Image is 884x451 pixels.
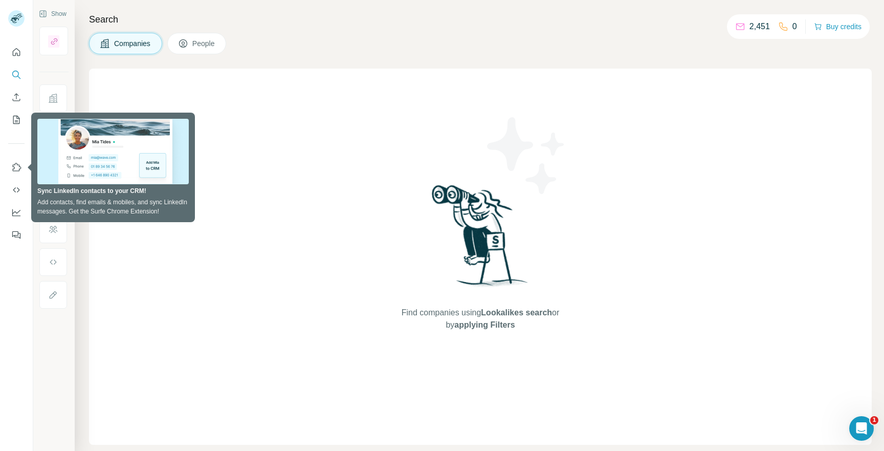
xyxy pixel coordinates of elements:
[8,226,25,244] button: Feedback
[427,182,534,296] img: Surfe Illustration - Woman searching with binoculars
[481,308,552,317] span: Lookalikes search
[814,19,861,34] button: Buy credits
[480,110,572,202] img: Surfe Illustration - Stars
[749,20,770,33] p: 2,451
[89,12,872,27] h4: Search
[849,416,874,441] iframe: Intercom live chat
[399,307,562,331] span: Find companies using or by
[8,111,25,129] button: My lists
[114,38,151,49] span: Companies
[8,66,25,84] button: Search
[192,38,216,49] span: People
[8,158,25,177] button: Use Surfe on LinkedIn
[792,20,797,33] p: 0
[8,203,25,222] button: Dashboard
[8,88,25,106] button: Enrich CSV
[8,43,25,61] button: Quick start
[8,181,25,199] button: Use Surfe API
[870,416,878,424] span: 1
[32,6,74,22] button: Show
[454,320,515,329] span: applying Filters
